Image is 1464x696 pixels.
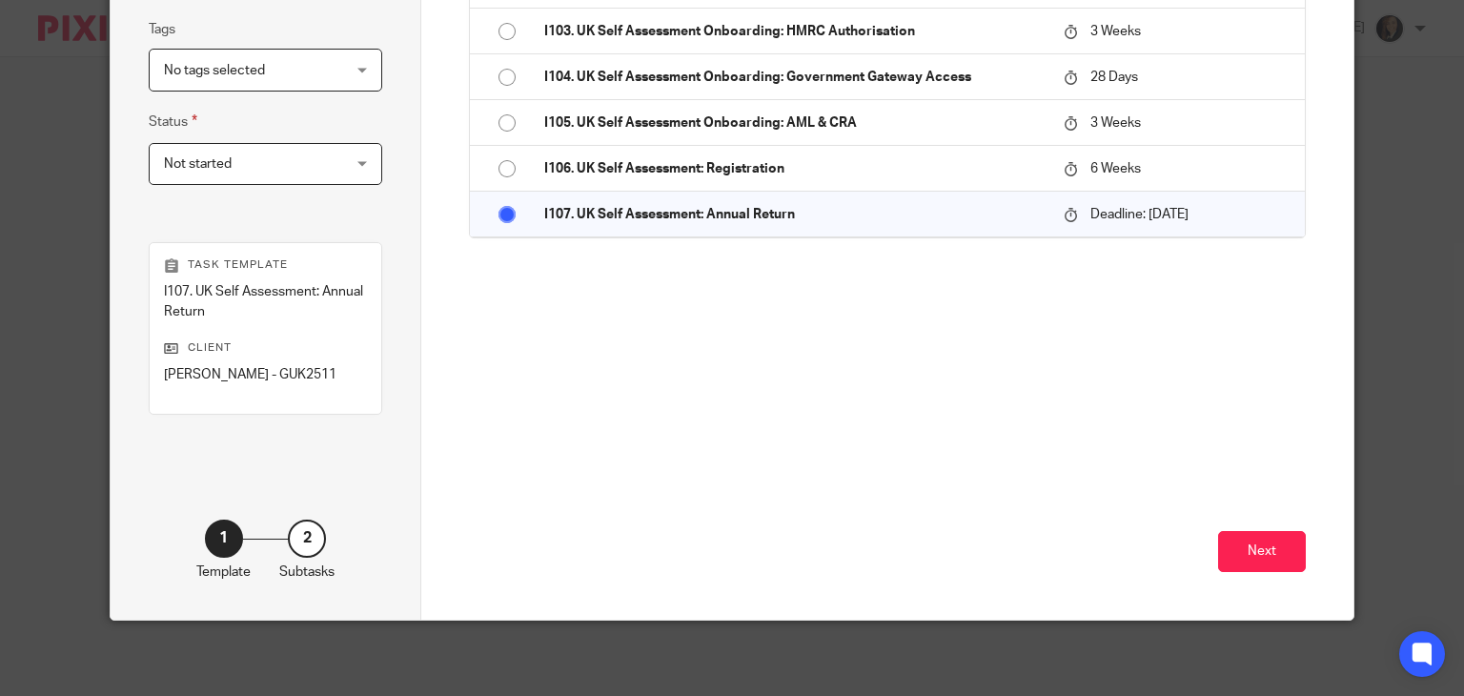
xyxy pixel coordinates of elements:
[1090,162,1141,175] span: 6 Weeks
[1218,531,1306,572] button: Next
[164,365,367,384] p: [PERSON_NAME] - GUK2511
[164,340,367,356] p: Client
[164,64,265,77] span: No tags selected
[544,113,1045,133] p: I105. UK Self Assessment Onboarding: AML & CRA
[164,157,232,171] span: Not started
[544,68,1045,87] p: I104. UK Self Assessment Onboarding: Government Gateway Access
[1090,25,1141,38] span: 3 Weeks
[279,563,335,582] p: Subtasks
[544,205,1045,224] p: I107. UK Self Assessment: Annual Return
[1090,116,1141,130] span: 3 Weeks
[288,520,326,558] div: 2
[205,520,243,558] div: 1
[164,282,367,321] p: I107. UK Self Assessment: Annual Return
[164,257,367,273] p: Task template
[196,563,251,582] p: Template
[149,111,197,133] label: Status
[1090,71,1138,84] span: 28 Days
[544,22,1045,41] p: I103. UK Self Assessment Onboarding: HMRC Authorisation
[1090,208,1189,221] span: Deadline: [DATE]
[544,159,1045,178] p: I106. UK Self Assessment: Registration
[149,20,175,39] label: Tags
